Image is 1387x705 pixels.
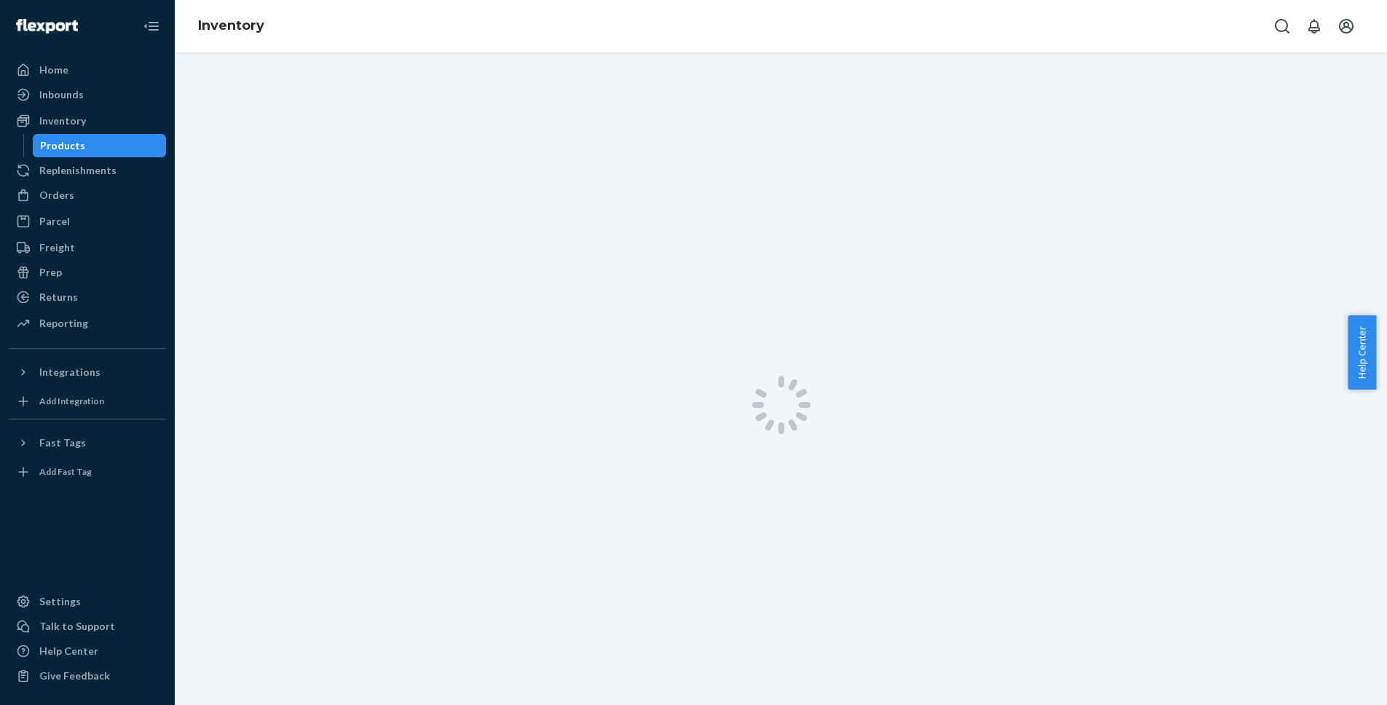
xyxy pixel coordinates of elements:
div: Integrations [39,365,100,379]
a: Inbounds [9,83,166,106]
a: Returns [9,285,166,309]
div: Add Integration [39,395,104,407]
a: Freight [9,236,166,259]
div: Returns [39,290,78,304]
div: Products [40,138,85,153]
div: Inventory [39,114,86,128]
div: Talk to Support [39,619,115,634]
a: Products [33,134,167,157]
div: Add Fast Tag [39,465,92,478]
button: Open Search Box [1268,12,1297,41]
button: Open notifications [1300,12,1329,41]
a: Inventory [9,109,166,133]
button: Help Center [1348,315,1376,390]
a: Reporting [9,312,166,335]
div: Replenishments [39,163,116,178]
img: Flexport logo [16,19,78,34]
a: Home [9,58,166,82]
div: Prep [39,265,62,280]
a: Add Integration [9,390,166,413]
div: Inbounds [39,87,84,102]
div: Home [39,63,68,77]
button: Integrations [9,361,166,384]
a: Prep [9,261,166,284]
button: Open account menu [1332,12,1361,41]
div: Parcel [39,214,70,229]
a: Parcel [9,210,166,233]
div: Freight [39,240,75,255]
div: Give Feedback [39,669,110,683]
div: Fast Tags [39,436,86,450]
div: Help Center [39,644,98,658]
button: Give Feedback [9,664,166,688]
a: Replenishments [9,159,166,182]
a: Help Center [9,639,166,663]
button: Fast Tags [9,431,166,454]
ol: breadcrumbs [186,5,276,47]
a: Orders [9,184,166,207]
button: Talk to Support [9,615,166,638]
button: Close Navigation [137,12,166,41]
a: Settings [9,590,166,613]
a: Inventory [198,17,264,34]
div: Settings [39,594,81,609]
div: Orders [39,188,74,202]
div: Reporting [39,316,88,331]
a: Add Fast Tag [9,460,166,484]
